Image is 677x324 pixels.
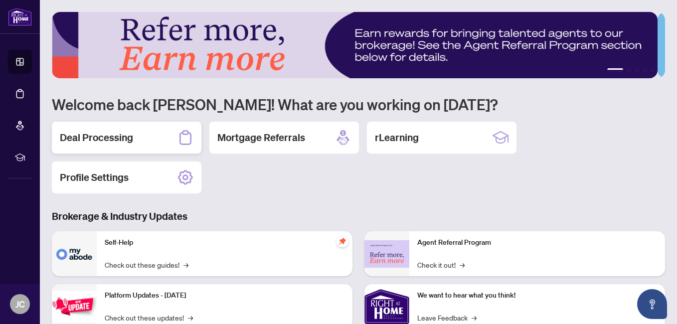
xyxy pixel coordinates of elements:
[375,131,419,145] h2: rLearning
[105,290,344,301] p: Platform Updates - [DATE]
[52,231,97,276] img: Self-Help
[627,68,631,72] button: 2
[52,95,665,114] h1: Welcome back [PERSON_NAME]! What are you working on [DATE]?
[417,259,465,270] a: Check it out!→
[651,68,655,72] button: 5
[643,68,647,72] button: 4
[472,312,477,323] span: →
[637,289,667,319] button: Open asap
[15,297,25,311] span: JC
[60,170,129,184] h2: Profile Settings
[52,209,665,223] h3: Brokerage & Industry Updates
[417,290,657,301] p: We want to hear what you think!
[337,235,348,247] span: pushpin
[364,240,409,268] img: Agent Referral Program
[52,291,97,322] img: Platform Updates - July 21, 2025
[417,312,477,323] a: Leave Feedback→
[607,68,623,72] button: 1
[105,237,344,248] p: Self-Help
[105,259,188,270] a: Check out these guides!→
[635,68,639,72] button: 3
[460,259,465,270] span: →
[217,131,305,145] h2: Mortgage Referrals
[183,259,188,270] span: →
[60,131,133,145] h2: Deal Processing
[188,312,193,323] span: →
[417,237,657,248] p: Agent Referral Program
[8,7,32,26] img: logo
[105,312,193,323] a: Check out these updates!→
[52,12,658,78] img: Slide 0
